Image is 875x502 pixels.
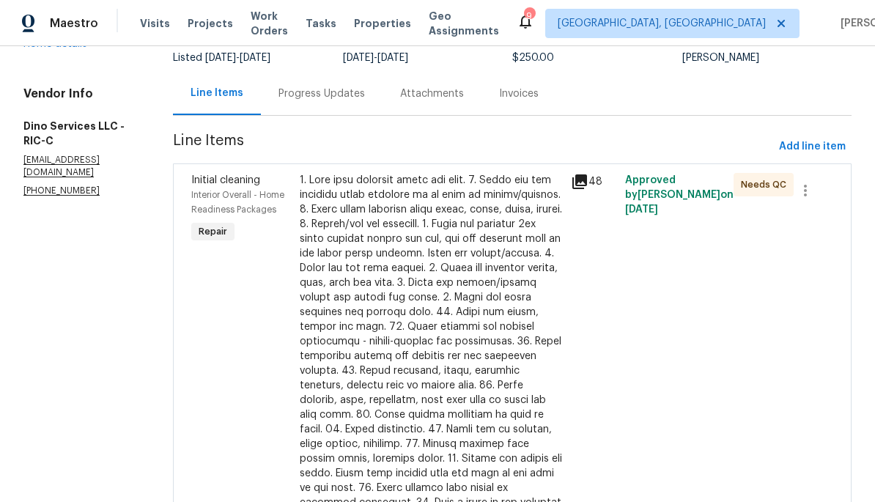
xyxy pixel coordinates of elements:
[343,53,408,63] span: -
[429,9,499,38] span: Geo Assignments
[251,9,288,38] span: Work Orders
[499,86,539,101] div: Invoices
[741,177,792,192] span: Needs QC
[278,86,365,101] div: Progress Updates
[173,133,773,160] span: Line Items
[188,16,233,31] span: Projects
[400,86,464,101] div: Attachments
[205,53,236,63] span: [DATE]
[140,16,170,31] span: Visits
[773,133,852,160] button: Add line item
[682,53,852,63] div: [PERSON_NAME]
[354,16,411,31] span: Properties
[23,119,138,148] h5: Dino Services LLC - RIC-C
[191,175,260,185] span: Initial cleaning
[377,53,408,63] span: [DATE]
[191,86,243,100] div: Line Items
[524,9,534,23] div: 9
[625,175,734,215] span: Approved by [PERSON_NAME] on
[50,16,98,31] span: Maestro
[571,173,616,191] div: 48
[512,53,554,63] span: $250.00
[343,53,374,63] span: [DATE]
[558,16,766,31] span: [GEOGRAPHIC_DATA], [GEOGRAPHIC_DATA]
[23,86,138,101] h4: Vendor Info
[779,138,846,156] span: Add line item
[306,18,336,29] span: Tasks
[173,53,270,63] span: Listed
[205,53,270,63] span: -
[193,224,233,239] span: Repair
[191,191,284,214] span: Interior Overall - Home Readiness Packages
[625,204,658,215] span: [DATE]
[240,53,270,63] span: [DATE]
